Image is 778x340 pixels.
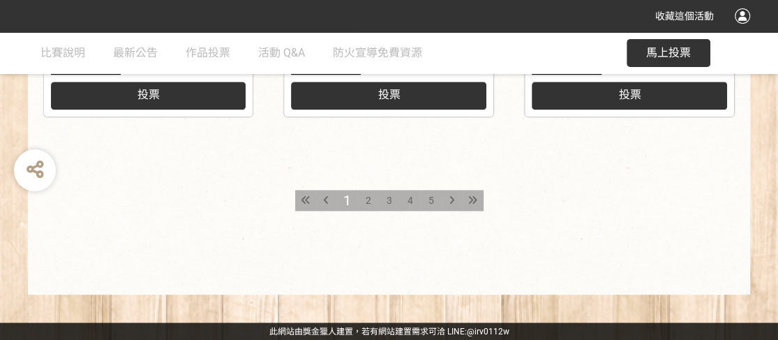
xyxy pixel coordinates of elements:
a: @irv0112w [467,327,509,337]
a: 比賽說明 [40,32,85,74]
a: 此網站由獎金獵人建置，若有網站建置需求 [269,327,428,337]
span: 2 [366,195,371,206]
span: 3 [387,195,392,206]
a: 作品投票 [186,32,230,74]
span: 投票 [137,88,159,101]
span: 4 [407,195,413,206]
button: 馬上投票 [627,39,710,67]
span: 投票 [377,88,400,101]
span: 收藏這個活動 [655,10,714,22]
span: 馬上投票 [646,46,691,59]
a: 活動 Q&A [258,32,305,74]
span: 比賽說明 [40,46,85,59]
a: 最新公告 [113,32,158,74]
span: 最新公告 [113,46,158,59]
span: 1 [343,192,351,209]
span: 作品投票 [186,46,230,59]
span: 防火宣導免費資源 [333,46,422,59]
span: 可洽 LINE: [269,327,509,337]
span: 5 [428,195,434,206]
span: 活動 Q&A [258,46,305,59]
span: 投票 [618,88,641,101]
a: 防火宣導免費資源 [333,32,422,74]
